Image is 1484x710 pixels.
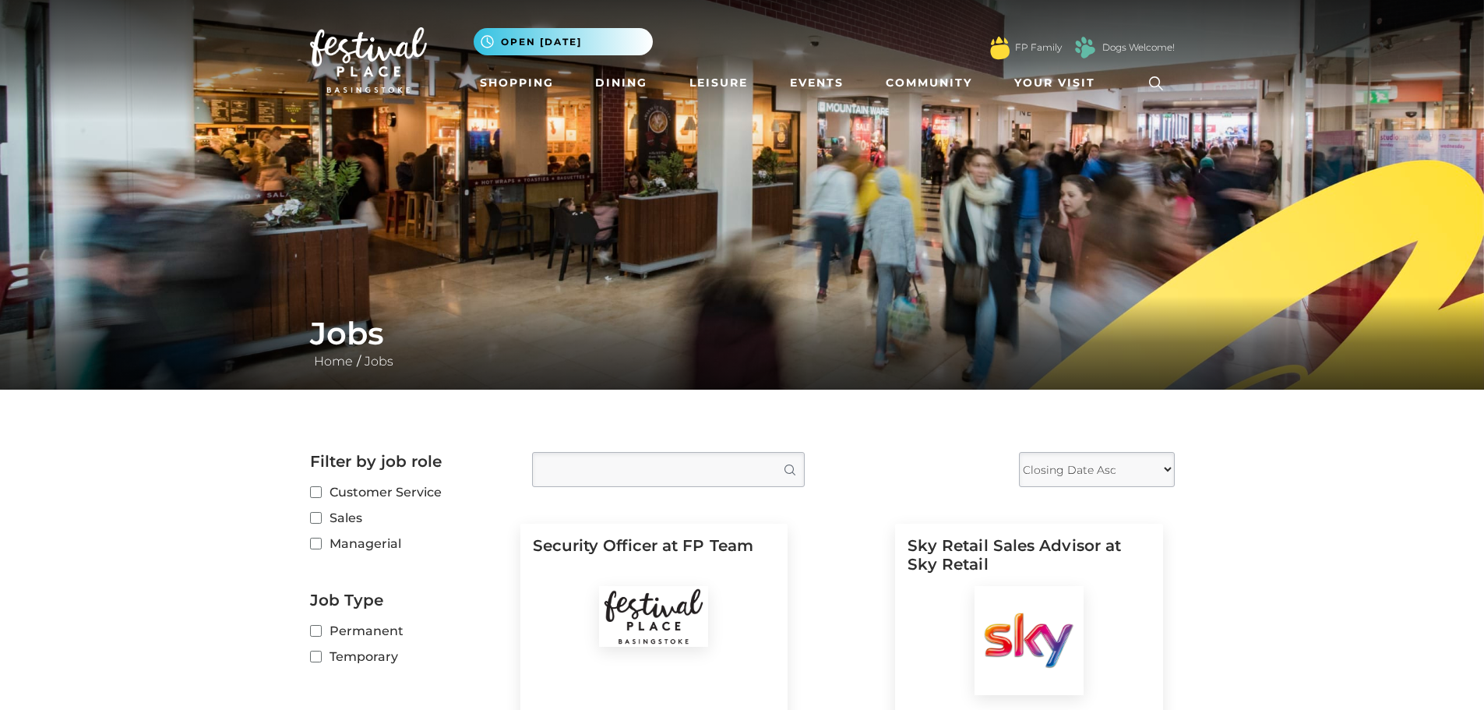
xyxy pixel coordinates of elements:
h2: Filter by job role [310,452,509,471]
a: FP Family [1015,41,1062,55]
h1: Jobs [310,315,1175,352]
h5: Security Officer at FP Team [533,536,776,586]
span: Open [DATE] [501,35,582,49]
div: / [298,315,1186,371]
a: Your Visit [1008,69,1109,97]
label: Sales [310,508,509,528]
h2: Job Type [310,591,509,609]
a: Dining [589,69,654,97]
label: Permanent [310,621,509,641]
button: Open [DATE] [474,28,653,55]
a: Leisure [683,69,754,97]
a: Shopping [474,69,560,97]
a: Dogs Welcome! [1102,41,1175,55]
h5: Sky Retail Sales Advisor at Sky Retail [908,536,1151,586]
a: Home [310,354,357,369]
span: Your Visit [1014,75,1095,91]
a: Community [879,69,978,97]
img: Festival Place [599,586,708,647]
label: Temporary [310,647,509,666]
img: Festival Place Logo [310,27,427,93]
img: Sky Retail [975,586,1084,695]
a: Jobs [361,354,397,369]
label: Customer Service [310,482,509,502]
label: Managerial [310,534,509,553]
a: Events [784,69,850,97]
